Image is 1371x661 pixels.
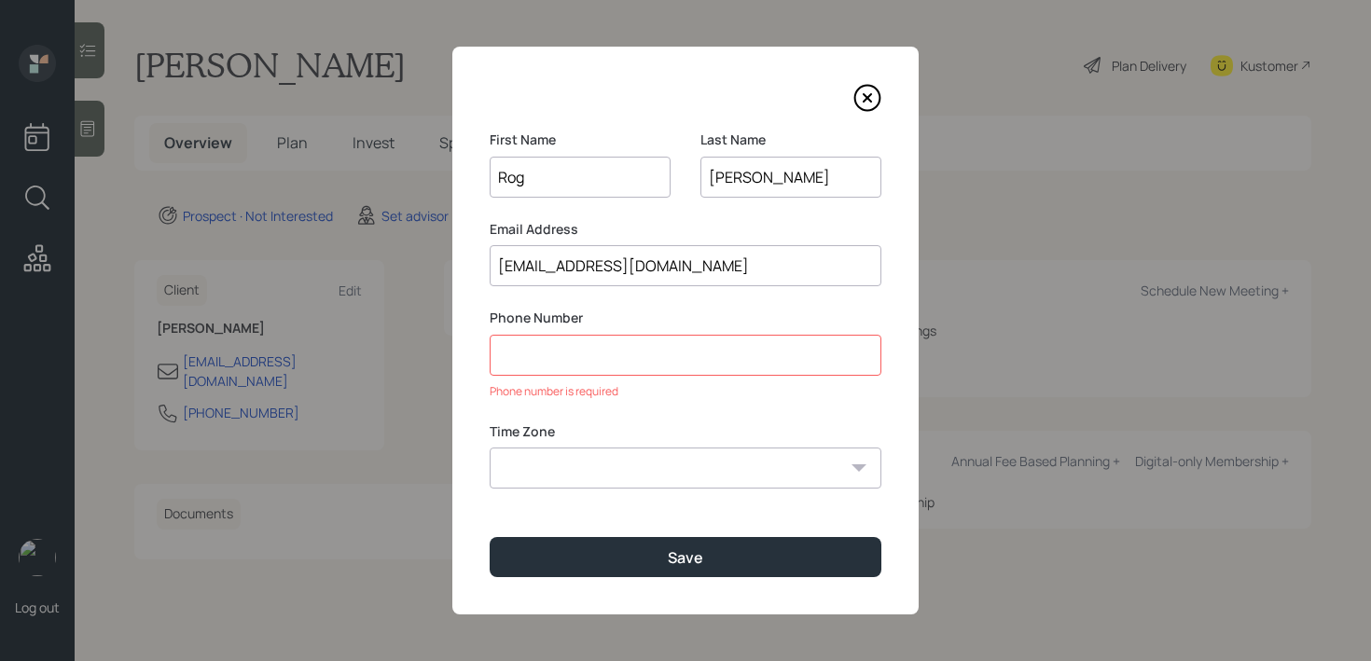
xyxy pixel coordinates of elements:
[668,547,703,568] div: Save
[490,131,671,149] label: First Name
[490,309,881,327] label: Phone Number
[700,131,881,149] label: Last Name
[490,422,881,441] label: Time Zone
[490,220,881,239] label: Email Address
[490,537,881,577] button: Save
[490,383,881,400] div: Phone number is required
